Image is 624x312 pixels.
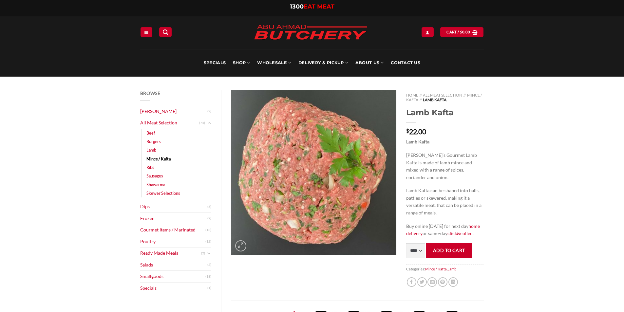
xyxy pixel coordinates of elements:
span: // [420,97,422,102]
a: Login [422,27,433,37]
span: // [463,93,466,98]
a: Poultry [140,236,206,248]
a: Share on Twitter [417,277,427,287]
span: Lamb Kafta [423,97,446,102]
span: (2) [207,260,211,270]
a: click&collect [447,230,474,236]
a: Lamb [146,146,156,154]
bdi: 22.00 [406,127,426,136]
a: Delivery & Pickup [298,49,348,77]
span: Cart / [446,29,470,35]
span: $ [460,29,462,35]
a: Contact Us [391,49,420,77]
a: Pin on Pinterest [438,277,447,287]
a: Dips [140,201,208,212]
span: (74) [199,118,205,128]
a: Mince / Kafta [406,93,482,102]
span: // [420,93,422,98]
p: Lamb Kafta can be shaped into balls, patties or skewered, making it a versatile meat, that can be... [406,187,484,216]
span: Categories: , [406,264,484,274]
a: Burgers [146,137,161,146]
span: $ [406,128,409,133]
span: (2) [201,248,205,258]
a: Specials [204,49,226,77]
a: Menu [141,27,152,37]
span: (13) [205,225,211,235]
span: (2) [207,106,211,116]
a: Skewer Selections [146,189,180,197]
bdi: 0.00 [460,30,470,34]
button: Toggle [207,250,211,257]
a: Ribs [146,163,154,172]
p: [PERSON_NAME]’s Gourmet Lamb Kafta is made of lamb mince and mixed with a range of spices, corian... [406,152,484,181]
span: (9) [207,213,211,223]
span: (1) [207,283,211,293]
a: Lamb [447,267,456,271]
a: SHOP [233,49,250,77]
img: Abu Ahmad Butchery [248,20,373,45]
a: 1300EAT MEAT [290,3,334,10]
a: Sausages [146,172,163,180]
p: Buy online [DATE] for next day or same-day [406,223,484,237]
a: Salads [140,259,208,271]
a: Wholesale [257,49,291,77]
button: Add to cart [426,243,472,258]
a: Specials [140,283,208,294]
a: All Meat Selection [140,117,199,129]
a: Email to a Friend [427,277,437,287]
span: (5) [207,202,211,212]
h1: Lamb Kafta [406,107,484,118]
img: Lamb Kafta [231,90,396,255]
button: Toggle [207,119,211,127]
span: (12) [205,237,211,247]
strong: Lamb Kafta [406,139,429,144]
a: Frozen [140,213,208,224]
a: Share on Facebook [407,277,416,287]
a: Gourmet Items / Marinated [140,224,206,236]
a: [PERSON_NAME] [140,106,208,117]
span: Browse [140,90,161,96]
a: Share on LinkedIn [448,277,458,287]
a: About Us [355,49,384,77]
a: Ready Made Meals [140,248,201,259]
span: (18) [205,272,211,282]
span: 1300 [290,3,304,10]
a: Search [159,27,172,37]
a: Beef [146,129,155,137]
a: Shawarma [146,180,165,189]
span: EAT MEAT [304,3,334,10]
a: Smallgoods [140,271,206,282]
a: All Meat Selection [423,93,462,98]
a: Mince / Kafta [425,267,447,271]
a: Home [406,93,418,98]
a: Mince / Kafta [146,155,171,163]
a: Cart / $0.00 [440,27,483,37]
